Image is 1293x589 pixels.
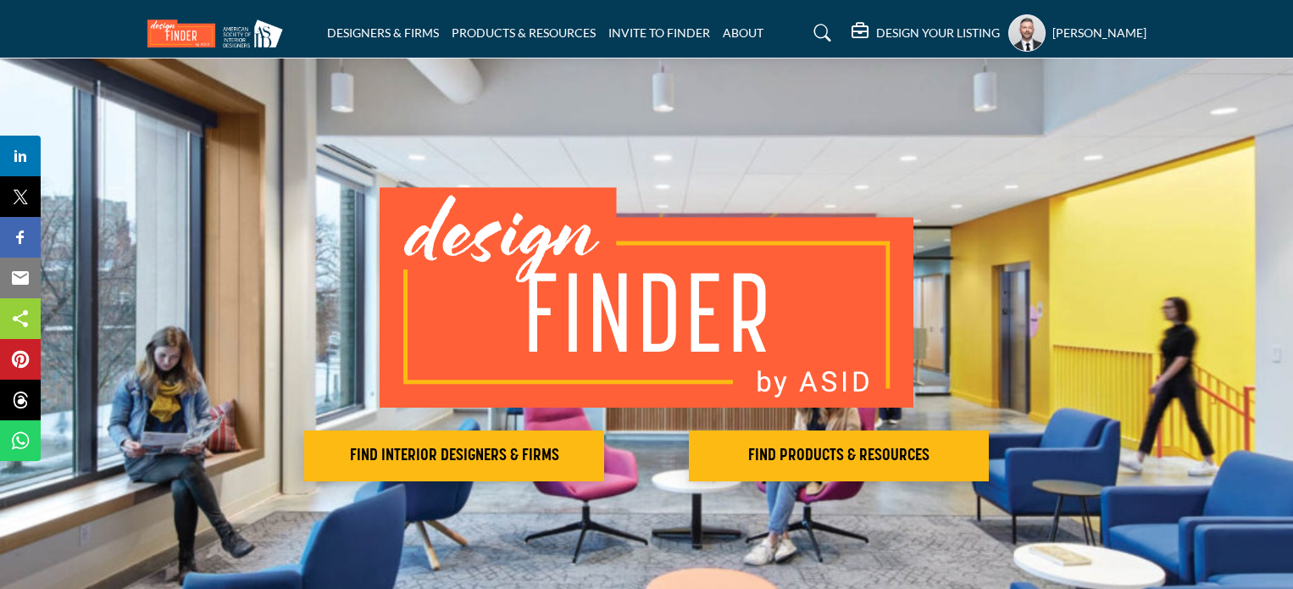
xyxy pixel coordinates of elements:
[452,25,596,40] a: PRODUCTS & RESOURCES
[689,431,989,481] button: FIND PRODUCTS & RESOURCES
[797,19,842,47] a: Search
[309,446,599,466] h2: FIND INTERIOR DESIGNERS & FIRMS
[876,25,1000,41] h5: DESIGN YOUR LISTING
[1008,14,1046,52] button: Show hide supplier dropdown
[304,431,604,481] button: FIND INTERIOR DESIGNERS & FIRMS
[694,446,984,466] h2: FIND PRODUCTS & RESOURCES
[380,187,913,408] img: image
[327,25,439,40] a: DESIGNERS & FIRMS
[608,25,710,40] a: INVITE TO FINDER
[1052,25,1146,42] h5: [PERSON_NAME]
[852,23,1000,43] div: DESIGN YOUR LISTING
[147,19,291,47] img: Site Logo
[723,25,763,40] a: ABOUT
